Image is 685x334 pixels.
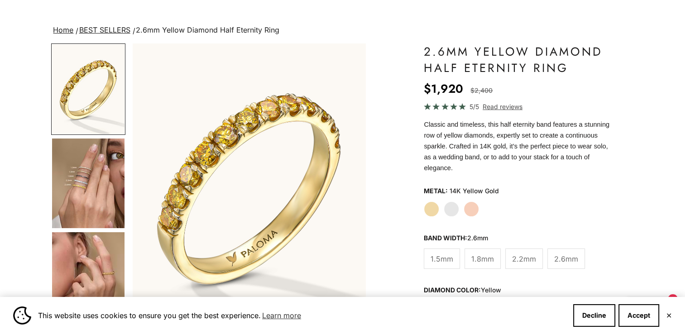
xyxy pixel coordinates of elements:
[133,43,366,331] img: #YellowGold
[512,253,536,265] span: 2.2mm
[51,43,125,135] button: Go to item 1
[261,309,302,322] a: Learn more
[424,231,488,245] legend: Band Width:
[666,313,672,318] button: Close
[424,283,501,297] legend: Diamond Color:
[51,231,125,323] button: Go to item 5
[51,24,633,37] nav: breadcrumbs
[53,25,73,34] a: Home
[52,138,125,228] img: #YellowGold #WhiteGold #RoseGold
[52,44,125,134] img: #YellowGold
[471,253,494,265] span: 1.8mm
[469,101,479,112] span: 5/5
[424,121,609,172] span: Classic and timeless, this half eternity band features a stunning row of yellow diamonds, expertl...
[13,306,31,324] img: Cookie banner
[470,85,493,96] compare-at-price: $2,400
[133,43,366,331] div: Item 1 of 22
[424,184,448,198] legend: Metal:
[618,304,659,327] button: Accept
[424,80,463,98] sale-price: $1,920
[52,232,125,322] img: #YellowGold #WhiteGold #RoseGold
[481,286,501,294] variant-option-value: yellow
[51,138,125,229] button: Go to item 4
[424,101,611,112] a: 5/5 Read reviews
[573,304,615,327] button: Decline
[79,25,130,34] a: BEST SELLERS
[38,309,566,322] span: This website uses cookies to ensure you get the best experience.
[450,184,499,198] variant-option-value: 14K Yellow Gold
[136,25,279,34] span: 2.6mm Yellow Diamond Half Eternity Ring
[467,234,488,242] variant-option-value: 2.6mm
[554,253,578,265] span: 2.6mm
[431,253,453,265] span: 1.5mm
[424,43,611,76] h1: 2.6mm Yellow Diamond Half Eternity Ring
[483,101,522,112] span: Read reviews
